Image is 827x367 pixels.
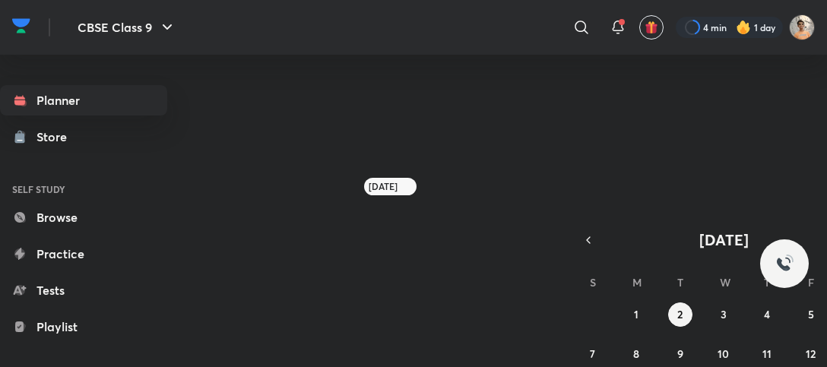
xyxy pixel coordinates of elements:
button: CBSE Class 9 [68,12,185,43]
button: September 7, 2025 [581,342,605,366]
img: Aashman Srivastava [789,14,815,40]
button: September 4, 2025 [755,302,779,327]
img: avatar [645,21,658,34]
abbr: September 11, 2025 [762,346,772,361]
abbr: Friday [808,275,814,289]
abbr: Sunday [590,275,596,289]
abbr: September 5, 2025 [808,307,814,321]
img: streak [736,20,751,35]
abbr: September 9, 2025 [677,346,683,361]
button: September 2, 2025 [668,302,692,327]
abbr: Thursday [764,275,770,289]
abbr: September 10, 2025 [718,346,729,361]
button: September 8, 2025 [624,342,648,366]
abbr: September 2, 2025 [677,307,683,321]
button: September 12, 2025 [799,342,823,366]
button: September 11, 2025 [755,342,779,366]
abbr: September 3, 2025 [721,307,727,321]
img: ttu [775,255,794,273]
abbr: Monday [632,275,642,289]
abbr: Wednesday [720,275,730,289]
abbr: Tuesday [677,275,683,289]
span: [DATE] [699,229,749,250]
abbr: September 4, 2025 [764,307,770,321]
button: September 3, 2025 [711,302,736,327]
button: September 5, 2025 [799,302,823,327]
button: September 9, 2025 [668,342,692,366]
button: avatar [639,15,664,40]
a: Company Logo [12,14,30,41]
abbr: September 1, 2025 [634,307,638,321]
abbr: September 7, 2025 [590,346,595,361]
div: Store [36,128,76,146]
abbr: September 12, 2025 [806,346,816,361]
button: September 1, 2025 [624,302,648,327]
img: Company Logo [12,14,30,37]
h6: [DATE] [369,181,398,193]
button: September 10, 2025 [711,342,736,366]
abbr: September 8, 2025 [633,346,639,361]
